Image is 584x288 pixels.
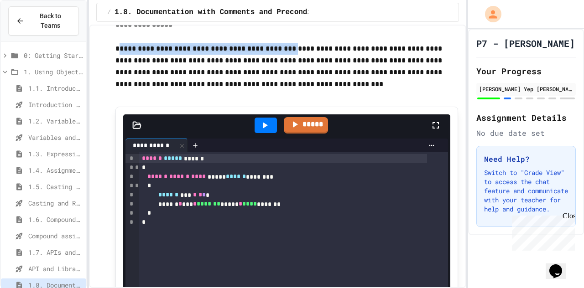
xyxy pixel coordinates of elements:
span: Casting and Ranges of variables - Quiz [28,198,83,208]
span: API and Libraries - Topic 1.7 [28,264,83,273]
span: Introduction to Algorithms, Programming, and Compilers [28,100,83,109]
span: 1. Using Objects and Methods [24,67,83,77]
button: Back to Teams [8,6,79,36]
span: 1.2. Variables and Data Types [28,116,83,126]
div: No due date set [476,128,576,139]
span: Back to Teams [30,11,71,31]
span: / [108,9,111,16]
span: 1.7. APIs and Libraries [28,247,83,257]
span: 1.5. Casting and Ranges of Values [28,182,83,191]
div: Chat with us now!Close [4,4,63,58]
h1: P7 - [PERSON_NAME] [476,37,575,50]
div: [PERSON_NAME] Yep [PERSON_NAME] [479,85,573,93]
span: 1.8. Documentation with Comments and Preconditions [115,7,334,18]
iframe: chat widget [508,212,575,251]
div: My Account [475,4,504,25]
span: 1.6. Compound Assignment Operators [28,215,83,224]
span: Variables and Data Types - Quiz [28,133,83,142]
span: 0: Getting Started [24,51,83,60]
h3: Need Help? [484,154,568,165]
span: Compound assignment operators - Quiz [28,231,83,241]
h2: Assignment Details [476,111,576,124]
p: Switch to "Grade View" to access the chat feature and communicate with your teacher for help and ... [484,168,568,214]
h2: Your Progress [476,65,576,77]
span: 1.4. Assignment and Input [28,165,83,175]
iframe: chat widget [546,252,575,279]
span: 1.1. Introduction to Algorithms, Programming, and Compilers [28,83,83,93]
span: 1.3. Expressions and Output [New] [28,149,83,159]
